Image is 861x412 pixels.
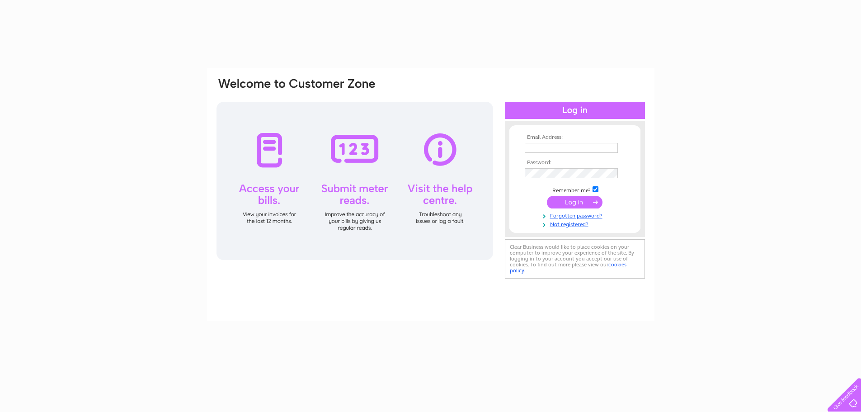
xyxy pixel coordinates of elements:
th: Password: [522,160,627,166]
a: cookies policy [510,261,626,274]
input: Submit [547,196,602,208]
div: Clear Business would like to place cookies on your computer to improve your experience of the sit... [505,239,645,279]
td: Remember me? [522,185,627,194]
a: Not registered? [525,219,627,228]
th: Email Address: [522,134,627,141]
a: Forgotten password? [525,211,627,219]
